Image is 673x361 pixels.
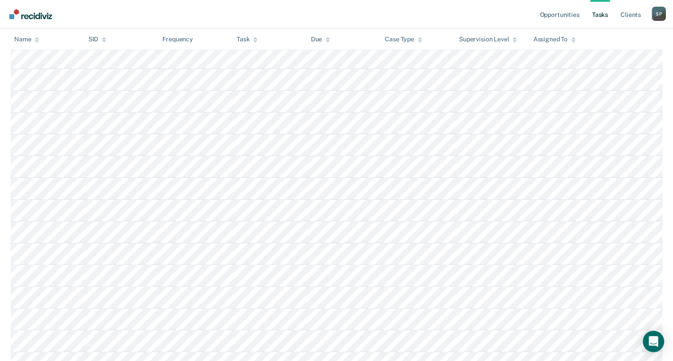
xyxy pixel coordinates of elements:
[459,36,517,43] div: Supervision Level
[162,36,193,43] div: Frequency
[652,7,666,21] button: Profile dropdown button
[385,36,422,43] div: Case Type
[9,9,52,19] img: Recidiviz
[643,331,664,352] div: Open Intercom Messenger
[14,36,39,43] div: Name
[652,7,666,21] div: S P
[237,36,258,43] div: Task
[89,36,107,43] div: SID
[533,36,575,43] div: Assigned To
[311,36,330,43] div: Due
